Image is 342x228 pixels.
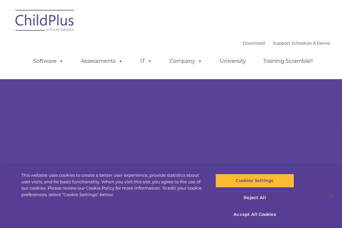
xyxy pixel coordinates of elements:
[163,55,209,68] a: Company
[213,55,252,68] a: University
[324,189,339,203] button: Close
[215,191,294,205] button: Reject All
[12,5,78,38] img: ChildPlus by Procare Solutions
[243,40,330,46] font: |
[134,55,159,68] a: IT
[243,40,265,46] a: Download
[273,40,290,46] a: Support
[257,55,319,68] a: Training Scramble!!
[21,172,205,198] div: This website uses cookies to create a better user experience, provide statistics about user visit...
[74,55,130,68] a: Assessments
[27,55,70,68] a: Software
[215,174,294,188] button: Cookies Settings
[292,40,330,46] a: Schedule A Demo
[215,208,294,221] button: Accept All Cookies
